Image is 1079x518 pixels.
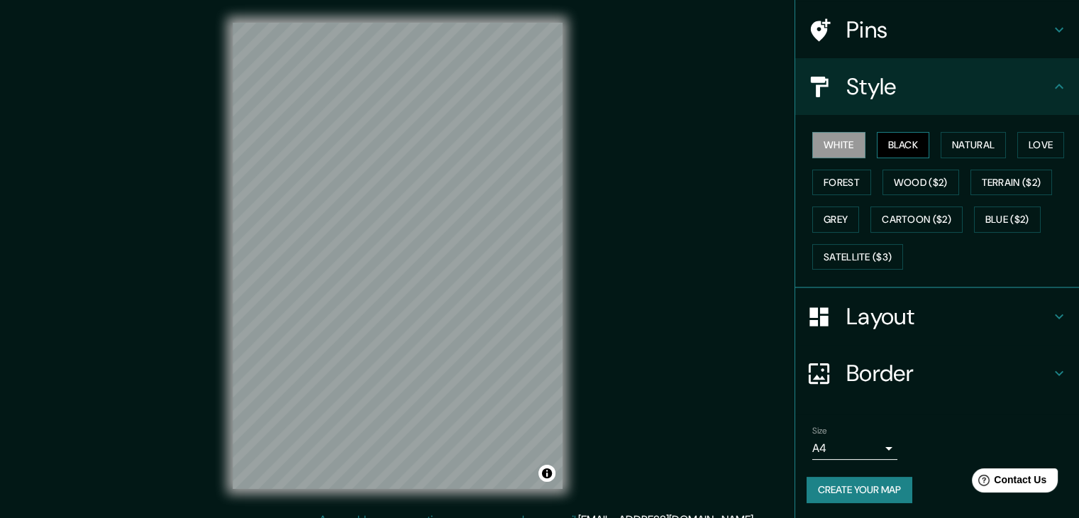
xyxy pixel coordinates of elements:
[538,465,555,482] button: Toggle attribution
[882,170,959,196] button: Wood ($2)
[941,132,1006,158] button: Natural
[807,477,912,503] button: Create your map
[846,72,1051,101] h4: Style
[974,206,1041,233] button: Blue ($2)
[812,132,865,158] button: White
[795,288,1079,345] div: Layout
[870,206,963,233] button: Cartoon ($2)
[953,463,1063,502] iframe: Help widget launcher
[795,345,1079,402] div: Border
[812,425,827,437] label: Size
[877,132,930,158] button: Black
[846,302,1051,331] h4: Layout
[812,244,903,270] button: Satellite ($3)
[795,58,1079,115] div: Style
[970,170,1053,196] button: Terrain ($2)
[795,1,1079,58] div: Pins
[1017,132,1064,158] button: Love
[846,16,1051,44] h4: Pins
[812,170,871,196] button: Forest
[846,359,1051,387] h4: Border
[812,206,859,233] button: Grey
[812,437,897,460] div: A4
[233,23,563,489] canvas: Map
